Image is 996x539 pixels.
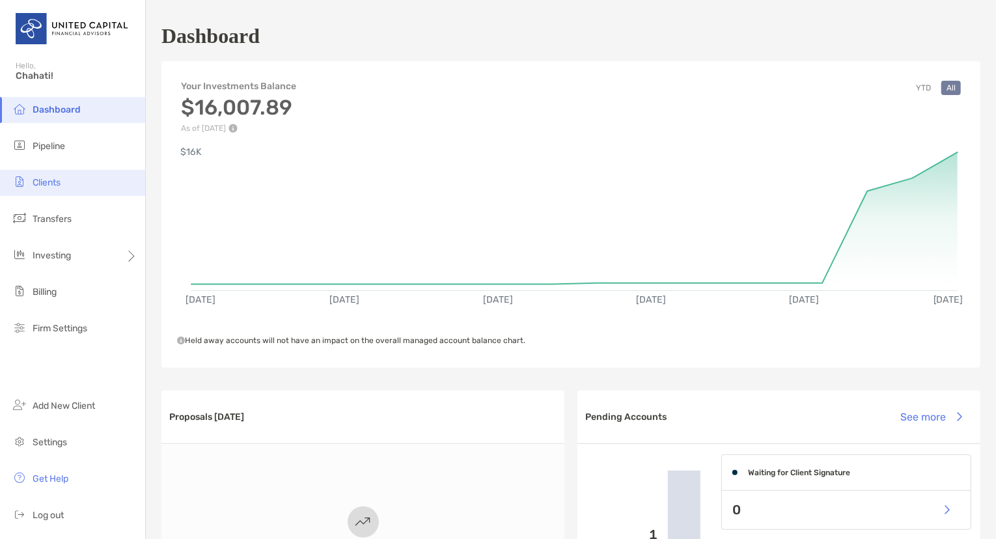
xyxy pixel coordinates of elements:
[12,210,27,226] img: transfers icon
[12,506,27,522] img: logout icon
[16,5,130,52] img: United Capital Logo
[636,294,666,305] text: [DATE]
[33,250,71,261] span: Investing
[181,81,296,92] h4: Your Investments Balance
[12,174,27,189] img: clients icon
[180,147,202,158] text: $16K
[33,400,95,411] span: Add New Client
[16,70,137,81] span: Chahati!
[228,124,238,133] img: Performance Info
[329,294,359,305] text: [DATE]
[33,323,87,334] span: Firm Settings
[585,411,667,422] h3: Pending Accounts
[33,437,67,448] span: Settings
[33,286,57,297] span: Billing
[911,81,936,95] button: YTD
[891,402,973,431] button: See more
[12,320,27,335] img: firm-settings icon
[33,104,81,115] span: Dashboard
[33,214,72,225] span: Transfers
[33,141,65,152] span: Pipeline
[181,95,296,120] h3: $16,007.89
[186,294,215,305] text: [DATE]
[161,24,260,48] h1: Dashboard
[169,411,244,422] h3: Proposals [DATE]
[12,101,27,117] img: dashboard icon
[12,434,27,449] img: settings icon
[12,283,27,299] img: billing icon
[941,81,961,95] button: All
[33,510,64,521] span: Log out
[181,124,296,133] p: As of [DATE]
[934,294,963,305] text: [DATE]
[732,502,741,518] p: 0
[12,247,27,262] img: investing icon
[177,336,525,345] span: Held away accounts will not have an impact on the overall managed account balance chart.
[33,177,61,188] span: Clients
[748,468,850,477] h4: Waiting for Client Signature
[12,137,27,153] img: pipeline icon
[483,294,513,305] text: [DATE]
[12,470,27,486] img: get-help icon
[12,397,27,413] img: add_new_client icon
[790,294,820,305] text: [DATE]
[33,473,68,484] span: Get Help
